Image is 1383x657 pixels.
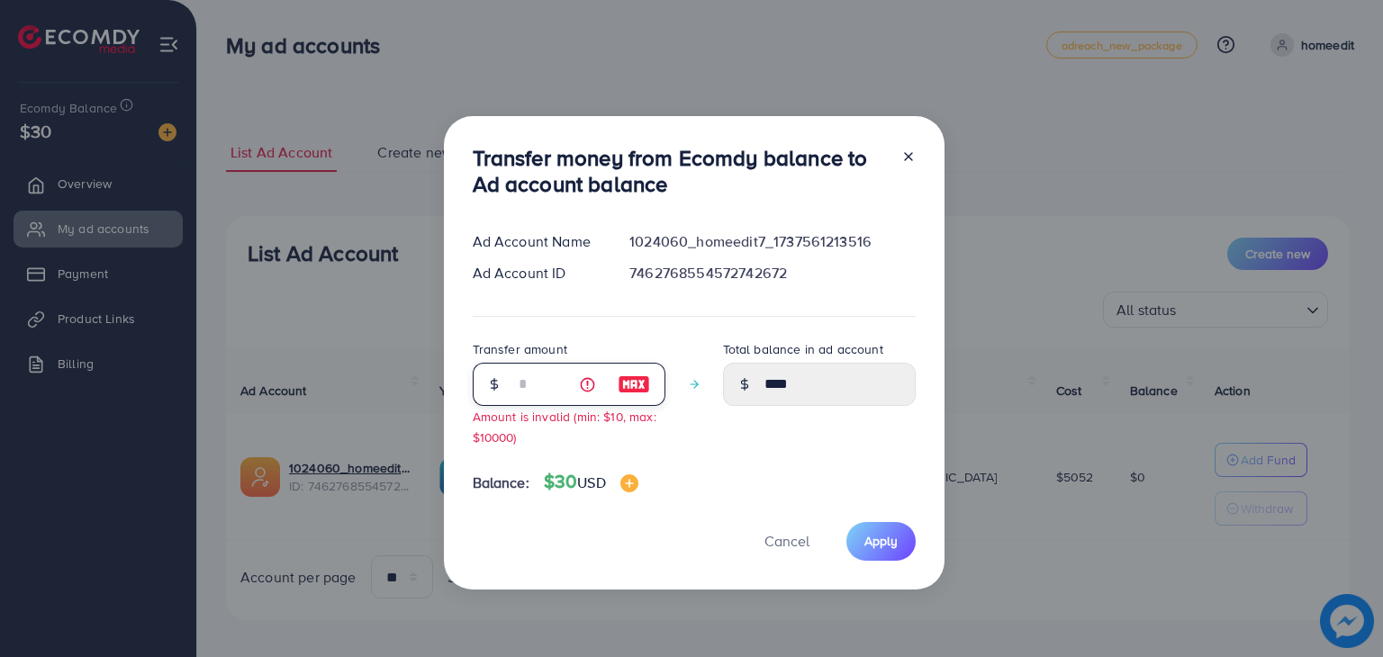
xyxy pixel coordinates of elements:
button: Cancel [742,522,832,561]
span: USD [577,472,605,492]
div: Ad Account Name [458,231,616,252]
span: Cancel [764,531,809,551]
div: Ad Account ID [458,263,616,283]
button: Apply [846,522,916,561]
small: Amount is invalid (min: $10, max: $10000) [473,408,656,445]
img: image [620,474,638,492]
h3: Transfer money from Ecomdy balance to Ad account balance [473,145,887,197]
label: Transfer amount [473,340,567,358]
div: 7462768554572742672 [615,263,929,283]
span: Balance: [473,472,529,493]
img: image [618,373,650,395]
label: Total balance in ad account [723,340,883,358]
h4: $30 [544,471,638,493]
div: 1024060_homeedit7_1737561213516 [615,231,929,252]
span: Apply [864,532,898,550]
